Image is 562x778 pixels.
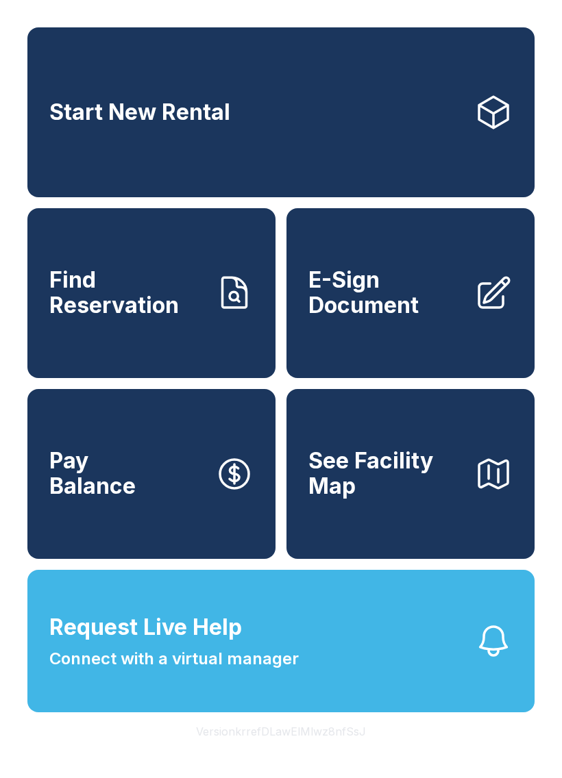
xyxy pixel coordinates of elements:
a: Find Reservation [27,208,276,378]
span: See Facility Map [308,449,463,499]
a: E-Sign Document [286,208,535,378]
span: E-Sign Document [308,268,463,318]
button: VersionkrrefDLawElMlwz8nfSsJ [185,712,377,751]
button: PayBalance [27,389,276,559]
span: Find Reservation [49,268,204,318]
button: See Facility Map [286,389,535,559]
span: Request Live Help [49,611,242,644]
span: Pay Balance [49,449,136,499]
button: Request Live HelpConnect with a virtual manager [27,570,535,712]
span: Connect with a virtual manager [49,647,299,671]
a: Start New Rental [27,27,535,197]
span: Start New Rental [49,100,230,125]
